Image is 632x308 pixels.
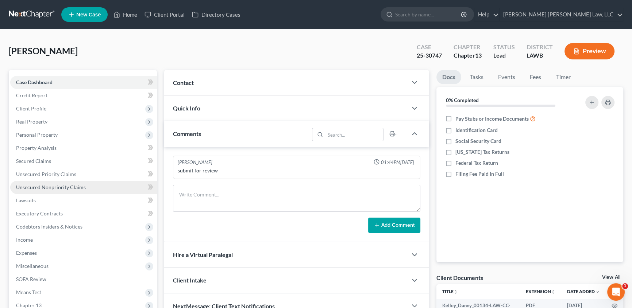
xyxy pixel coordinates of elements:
i: expand_more [596,290,600,294]
span: Codebtors Insiders & Notices [16,223,82,230]
i: unfold_more [551,290,555,294]
span: Lawsuits [16,197,36,203]
span: Client Intake [173,277,207,284]
span: Unsecured Nonpriority Claims [16,184,86,190]
a: View All [602,275,620,280]
a: Case Dashboard [10,76,157,89]
span: New Case [76,12,101,17]
button: Preview [564,43,614,59]
span: 01:44PM[DATE] [381,159,414,166]
div: Status [493,43,515,51]
a: Property Analysis [10,141,157,155]
a: Credit Report [10,89,157,102]
a: SOFA Review [10,273,157,286]
span: Identification Card [455,126,498,134]
a: Secured Claims [10,155,157,168]
i: unfold_more [454,290,458,294]
span: 13 [475,52,482,59]
div: LAWB [527,51,553,60]
span: Credit Report [16,92,47,98]
a: Unsecured Nonpriority Claims [10,181,157,194]
iframe: Intercom live chat [607,283,625,301]
span: Filing Fee Paid in Full [455,170,504,178]
a: [PERSON_NAME] [PERSON_NAME] Law, LLC [500,8,623,21]
span: Secured Claims [16,158,51,164]
a: Tasks [464,70,489,84]
button: Add Comment [368,218,420,233]
span: Income [16,237,33,243]
span: 1 [622,283,628,289]
a: Unsecured Priority Claims [10,168,157,181]
a: Directory Cases [188,8,244,21]
span: Quick Info [173,105,200,112]
span: Comments [173,130,201,137]
span: Social Security Card [455,137,501,145]
a: Fees [524,70,547,84]
div: submit for review [178,167,416,174]
a: Help [474,8,499,21]
span: Hire a Virtual Paralegal [173,251,233,258]
span: Contact [173,79,194,86]
span: Pay Stubs or Income Documents [455,115,529,122]
a: Executory Contracts [10,207,157,220]
div: District [527,43,553,51]
a: Home [110,8,141,21]
a: Lawsuits [10,194,157,207]
span: Property Analysis [16,145,57,151]
span: Real Property [16,118,47,125]
span: Means Test [16,289,41,295]
span: [US_STATE] Tax Returns [455,148,509,156]
div: Chapter [454,51,482,60]
a: Titleunfold_more [442,289,458,294]
a: Extensionunfold_more [526,289,555,294]
span: Executory Contracts [16,210,63,217]
strong: 0% Completed [446,97,479,103]
a: Date Added expand_more [567,289,600,294]
span: Federal Tax Return [455,159,498,167]
span: SOFA Review [16,276,46,282]
span: Expenses [16,250,37,256]
a: Docs [436,70,461,84]
div: 25-30747 [417,51,442,60]
div: Chapter [454,43,482,51]
span: Personal Property [16,132,58,138]
a: Events [492,70,521,84]
span: Client Profile [16,105,46,112]
span: [PERSON_NAME] [9,46,78,56]
span: Unsecured Priority Claims [16,171,76,177]
a: Timer [550,70,577,84]
div: [PERSON_NAME] [178,159,212,166]
input: Search... [325,128,383,141]
input: Search by name... [395,8,462,21]
div: Lead [493,51,515,60]
span: Case Dashboard [16,79,53,85]
div: Client Documents [436,274,483,281]
a: Client Portal [141,8,188,21]
span: Miscellaneous [16,263,49,269]
div: Case [417,43,442,51]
